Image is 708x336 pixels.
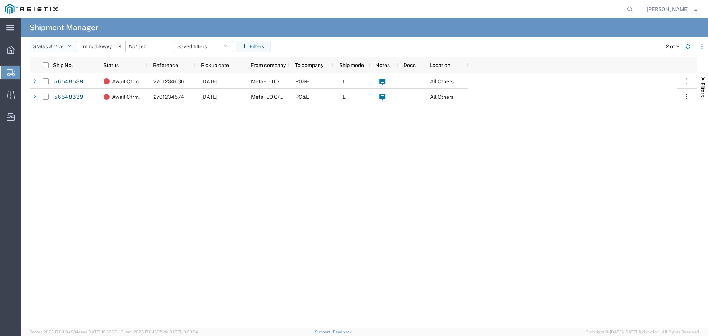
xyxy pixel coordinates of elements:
[5,4,58,15] img: logo
[201,62,229,68] span: Pickup date
[333,330,352,334] a: Feedback
[700,83,706,97] span: Filters
[295,78,309,84] span: PG&E
[153,78,184,84] span: 2701234636
[315,330,333,334] a: Support
[340,94,346,100] span: TL
[403,62,416,68] span: Docs
[53,62,73,68] span: Ship No.
[340,78,346,84] span: TL
[201,94,218,100] span: 08/21/2025
[29,18,98,37] h4: Shipment Manager
[80,41,125,52] input: Not set
[251,78,321,84] span: MetaFLO C/O BlendPack LLC
[430,78,454,84] span: All Others
[112,74,140,89] span: Await Cfrm.
[295,62,323,68] span: To company
[375,62,390,68] span: Notes
[121,330,198,334] span: Client: 2025.17.0-159f9de
[168,330,198,334] span: [DATE] 10:23:34
[646,5,698,14] button: [PERSON_NAME]
[126,41,171,52] input: Not set
[153,94,184,100] span: 2701234574
[201,78,218,84] span: 08/21/2025
[666,43,679,50] div: 2 of 2
[251,94,321,100] span: MetaFLO C/O BlendPack LLC
[295,94,309,100] span: PG&E
[153,62,178,68] span: Reference
[647,5,689,13] span: Ernest Ching
[103,62,119,68] span: Status
[430,94,454,100] span: All Others
[49,43,64,49] span: Active
[339,62,364,68] span: Ship mode
[29,330,117,334] span: Server: 2025.17.0-1194904eeae
[53,76,84,88] a: 56548539
[53,91,84,103] a: 56548339
[586,329,699,335] span: Copyright © [DATE]-[DATE] Agistix Inc., All Rights Reserved
[87,330,117,334] span: [DATE] 10:32:38
[112,89,140,105] span: Await Cfrm.
[236,41,271,52] button: Filters
[430,62,450,68] span: Location
[251,62,286,68] span: From company
[174,41,233,52] button: Saved filters
[29,41,77,52] button: Status:Active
